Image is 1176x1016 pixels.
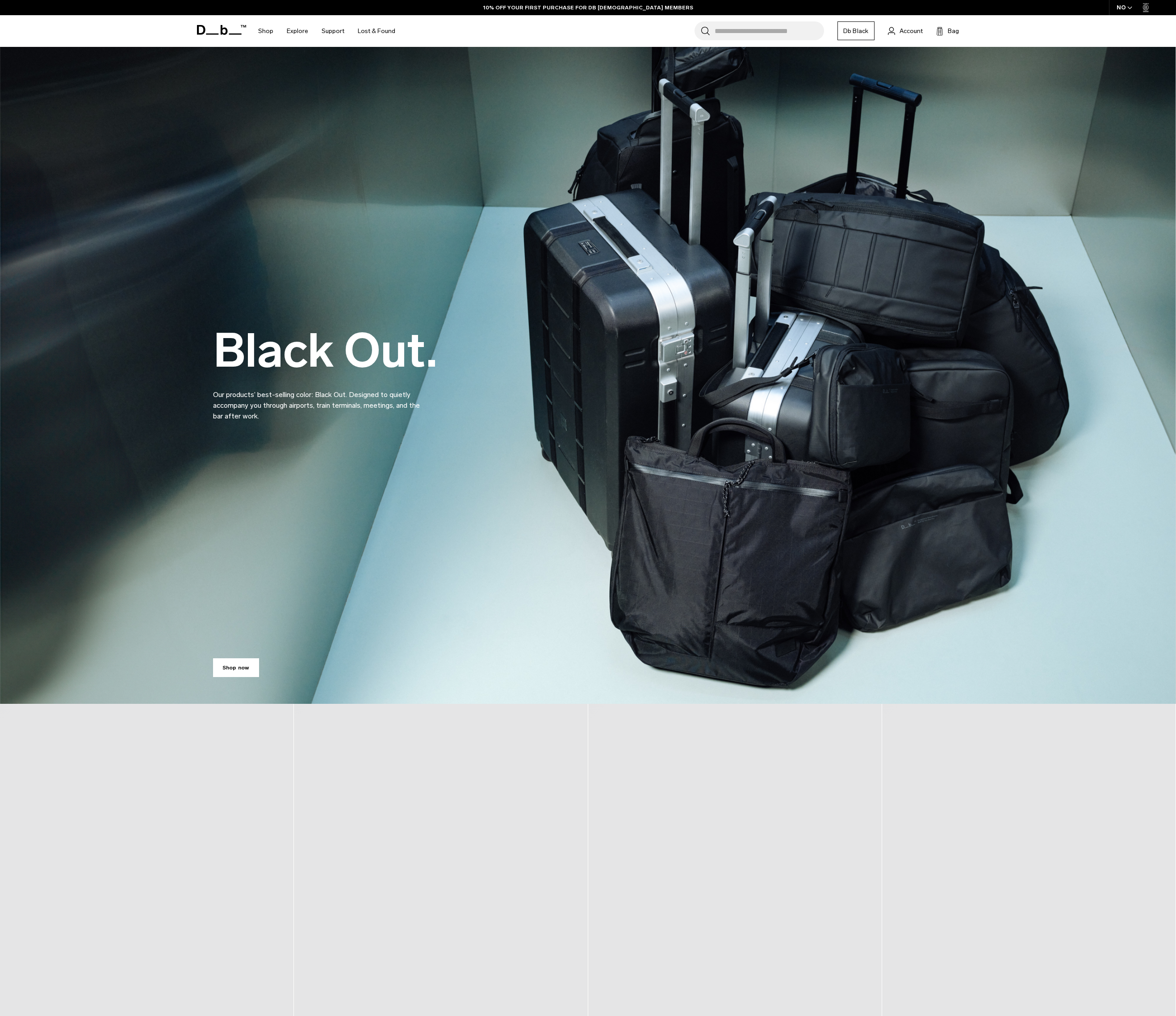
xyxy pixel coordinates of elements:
a: Db Black [837,21,875,40]
a: 10% OFF YOUR FIRST PURCHASE FOR DB [DEMOGRAPHIC_DATA] MEMBERS [483,4,693,12]
nav: Main Navigation [251,15,402,47]
a: Account [888,25,923,36]
a: Shop now [213,658,259,677]
span: Account [900,26,923,36]
a: Shop [258,15,273,47]
h2: Black Out. [213,327,437,374]
a: Explore [287,15,308,47]
p: Our products’ best-selling color: Black Out. Designed to quietly accompany you through airports, ... [213,379,427,422]
button: Bag [936,25,959,36]
a: Lost & Found [358,15,395,47]
span: Bag [948,26,959,36]
a: Support [322,15,344,47]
